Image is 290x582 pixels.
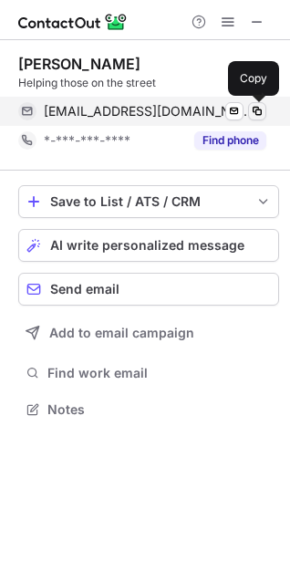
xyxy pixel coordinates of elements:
span: Notes [47,401,272,418]
button: Find work email [18,360,279,386]
span: AI write personalized message [50,238,244,253]
span: Send email [50,282,119,296]
button: Notes [18,397,279,422]
span: [EMAIL_ADDRESS][DOMAIN_NAME] [44,103,253,120]
span: Add to email campaign [49,326,194,340]
div: Save to List / ATS / CRM [50,194,247,209]
img: ContactOut v5.3.10 [18,11,128,33]
span: Find work email [47,365,272,381]
div: Helping those on the street [18,75,279,91]
button: AI write personalized message [18,229,279,262]
button: Reveal Button [194,131,266,150]
button: save-profile-one-click [18,185,279,218]
button: Add to email campaign [18,317,279,349]
div: [PERSON_NAME] [18,55,140,73]
button: Send email [18,273,279,306]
